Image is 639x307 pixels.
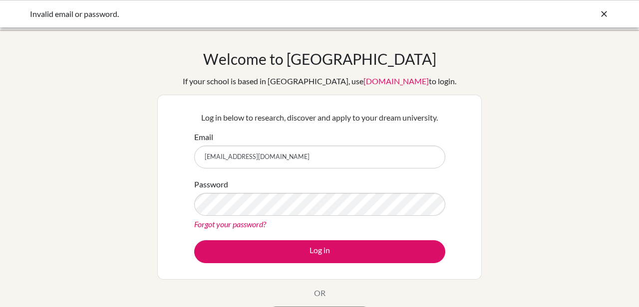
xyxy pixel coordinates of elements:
[194,178,228,190] label: Password
[314,287,325,299] p: OR
[194,240,445,263] button: Log in
[203,50,436,68] h1: Welcome to [GEOGRAPHIC_DATA]
[194,112,445,124] p: Log in below to research, discover and apply to your dream university.
[30,8,459,20] div: Invalid email or password.
[194,131,213,143] label: Email
[183,75,456,87] div: If your school is based in [GEOGRAPHIC_DATA], use to login.
[363,76,429,86] a: [DOMAIN_NAME]
[194,219,266,229] a: Forgot your password?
